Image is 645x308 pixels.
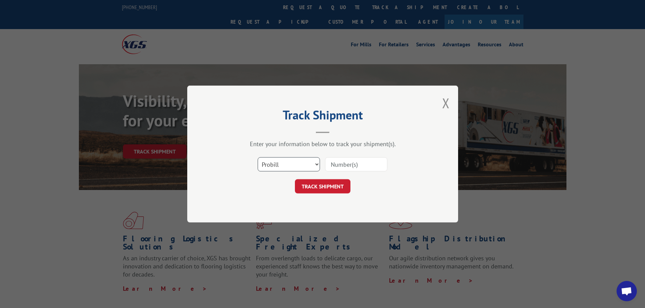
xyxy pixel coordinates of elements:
input: Number(s) [325,157,387,171]
div: Enter your information below to track your shipment(s). [221,140,424,148]
h2: Track Shipment [221,110,424,123]
div: Open chat [617,281,637,301]
button: Close modal [442,94,450,112]
button: TRACK SHIPMENT [295,179,350,193]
